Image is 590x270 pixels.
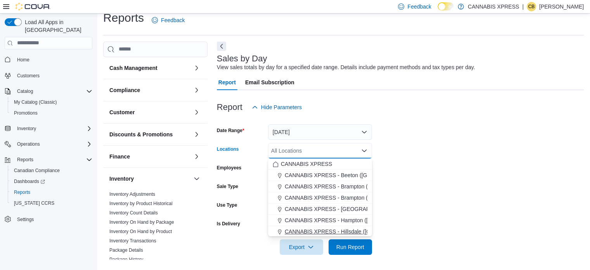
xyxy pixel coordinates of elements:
[14,124,39,133] button: Inventory
[217,202,237,208] label: Use Type
[5,51,92,245] nav: Complex example
[109,108,190,116] button: Customer
[14,139,92,149] span: Operations
[192,174,201,183] button: Inventory
[217,146,239,152] label: Locations
[2,139,95,150] button: Operations
[11,177,92,186] span: Dashboards
[109,229,172,234] a: Inventory On Hand by Product
[109,201,173,206] a: Inventory by Product Historical
[11,188,92,197] span: Reports
[17,88,33,94] span: Catalog
[161,16,185,24] span: Feedback
[8,97,95,108] button: My Catalog (Classic)
[468,2,519,11] p: CANNABIS XPRESS
[14,110,38,116] span: Promotions
[438,2,454,10] input: Dark Mode
[217,54,267,63] h3: Sales by Day
[109,219,174,225] a: Inventory On Hand by Package
[361,148,367,154] button: Close list of options
[285,194,405,202] span: CANNABIS XPRESS - Brampton (Veterans Drive)
[11,108,92,118] span: Promotions
[11,166,63,175] a: Canadian Compliance
[109,64,157,72] h3: Cash Management
[14,215,37,224] a: Settings
[192,85,201,95] button: Compliance
[14,124,92,133] span: Inventory
[22,18,92,34] span: Load All Apps in [GEOGRAPHIC_DATA]
[285,228,423,235] span: CANNABIS XPRESS - Hillsdale ([GEOGRAPHIC_DATA])
[109,153,190,160] button: Finance
[218,75,236,90] span: Report
[280,239,323,255] button: Export
[17,57,29,63] span: Home
[268,170,372,181] button: CANNABIS XPRESS - Beeton ([GEOGRAPHIC_DATA])
[17,141,40,147] span: Operations
[11,98,92,107] span: My Catalog (Classic)
[217,63,475,71] div: View sales totals by day for a specified date range. Details include payment methods and tax type...
[407,3,431,10] span: Feedback
[14,139,43,149] button: Operations
[17,73,40,79] span: Customers
[109,86,140,94] h3: Compliance
[109,192,155,197] a: Inventory Adjustments
[14,167,60,174] span: Canadian Compliance
[14,155,92,164] span: Reports
[192,63,201,73] button: Cash Management
[109,175,134,183] h3: Inventory
[109,210,158,216] span: Inventory Count Details
[268,159,372,170] button: CANNABIS XPRESS
[285,183,426,190] span: CANNABIS XPRESS - Brampton ([GEOGRAPHIC_DATA])
[14,55,92,64] span: Home
[109,247,143,253] a: Package Details
[217,221,240,227] label: Is Delivery
[109,175,190,183] button: Inventory
[2,123,95,134] button: Inventory
[14,200,54,206] span: [US_STATE] CCRS
[11,199,57,208] a: [US_STATE] CCRS
[8,165,95,176] button: Canadian Compliance
[527,2,536,11] div: Christine Baker
[109,257,143,262] a: Package History
[109,86,190,94] button: Compliance
[268,124,372,140] button: [DATE]
[17,157,33,163] span: Reports
[8,198,95,209] button: [US_STATE] CCRS
[109,200,173,207] span: Inventory by Product Historical
[261,103,302,111] span: Hide Parameters
[11,166,92,175] span: Canadian Compliance
[2,70,95,81] button: Customers
[217,103,242,112] h3: Report
[2,154,95,165] button: Reports
[149,12,188,28] a: Feedback
[285,205,459,213] span: CANNABIS XPRESS - [GEOGRAPHIC_DATA] ([GEOGRAPHIC_DATA])
[14,99,57,105] span: My Catalog (Classic)
[14,87,92,96] span: Catalog
[268,181,372,192] button: CANNABIS XPRESS - Brampton ([GEOGRAPHIC_DATA])
[14,87,36,96] button: Catalog
[14,178,45,185] span: Dashboards
[14,214,92,224] span: Settings
[109,228,172,235] span: Inventory On Hand by Product
[268,204,372,215] button: CANNABIS XPRESS - [GEOGRAPHIC_DATA] ([GEOGRAPHIC_DATA])
[14,55,33,64] a: Home
[268,215,372,226] button: CANNABIS XPRESS - Hampton ([GEOGRAPHIC_DATA])
[539,2,584,11] p: [PERSON_NAME]
[192,130,201,139] button: Discounts & Promotions
[11,188,33,197] a: Reports
[217,42,226,51] button: Next
[14,71,43,80] a: Customers
[245,75,294,90] span: Email Subscription
[109,131,173,138] h3: Discounts & Promotions
[109,108,135,116] h3: Customer
[528,2,535,11] span: CB
[11,199,92,208] span: Washington CCRS
[522,2,524,11] p: |
[14,189,30,195] span: Reports
[2,213,95,225] button: Settings
[329,239,372,255] button: Run Report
